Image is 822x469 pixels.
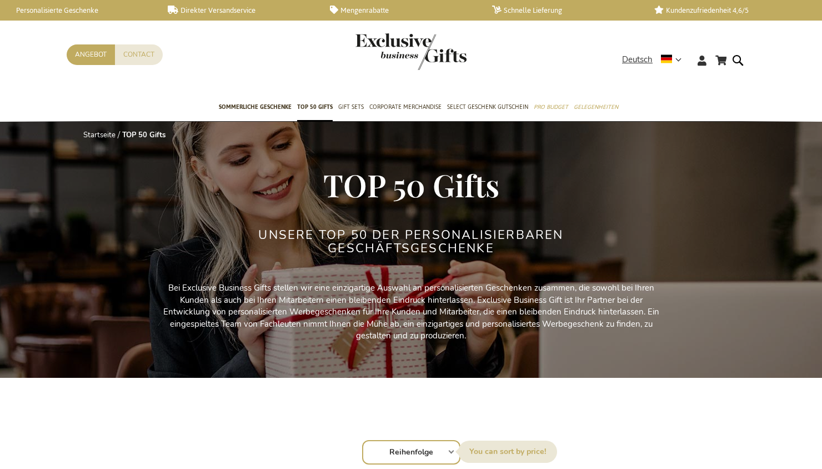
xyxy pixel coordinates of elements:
strong: TOP 50 Gifts [122,130,166,140]
div: Deutsch [622,53,689,66]
a: Startseite [83,130,116,140]
span: TOP 50 Gifts [297,101,333,113]
h2: Unsere TOP 50 der personalisierbaren Geschäftsgeschenke [203,228,619,255]
a: store logo [355,33,411,70]
a: Schnelle Lieferung [492,6,636,15]
span: Gift Sets [338,101,364,113]
p: Bei Exclusive Business Gifts stellen wir eine einzigartige Auswahl an personalisierten Geschenken... [161,282,661,342]
a: Contact [115,44,163,65]
img: Exclusive Business gifts logo [355,33,467,70]
span: Deutsch [622,53,653,66]
a: Mengenrabatte [330,6,474,15]
span: Sommerliche geschenke [219,101,292,113]
label: Sortieren nach [458,441,557,463]
span: Corporate Merchandise [369,101,442,113]
a: Kundenzufriedenheit 4,6/5 [654,6,799,15]
span: Gelegenheiten [574,101,618,113]
a: Personalisierte Geschenke [6,6,150,15]
span: Pro Budget [534,101,568,113]
a: Angebot [67,44,115,65]
a: Direkter Versandservice [168,6,312,15]
span: TOP 50 Gifts [323,164,499,205]
span: Select Geschenk Gutschein [447,101,528,113]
